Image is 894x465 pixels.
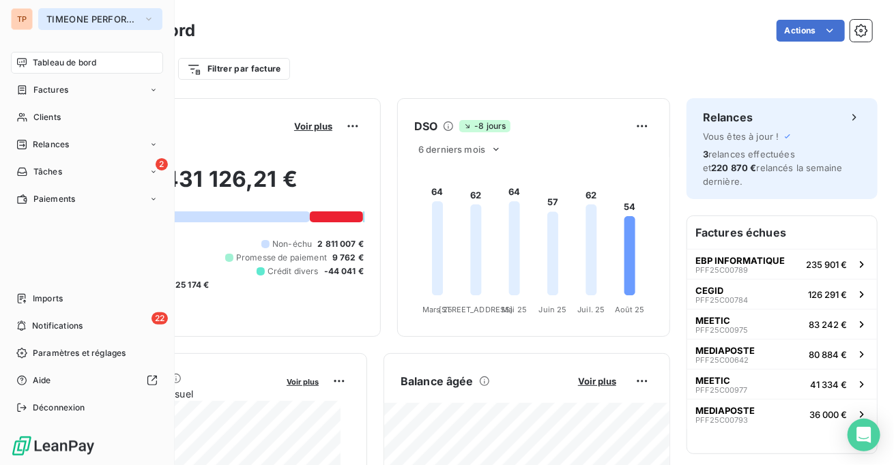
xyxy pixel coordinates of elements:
span: 126 291 € [808,289,847,300]
span: PFF25C00793 [695,416,748,424]
button: MEDIAPOSTEPFF25C0079336 000 € [687,399,877,429]
h2: 4 431 126,21 € [77,166,364,207]
span: -8 jours [459,120,510,132]
span: 9 762 € [332,252,364,264]
h6: Factures échues [687,216,877,249]
span: MEETIC [695,375,730,386]
span: Notifications [32,320,83,332]
h6: Relances [703,109,753,125]
span: CEGID [695,285,723,296]
button: Voir plus [290,120,336,132]
span: PFF25C00784 [695,296,748,304]
span: Clients [33,111,61,123]
span: 3 [703,149,708,160]
a: Factures [11,79,163,101]
span: PFF25C00977 [695,386,747,394]
span: Crédit divers [268,265,319,277]
span: 80 884 € [809,349,847,360]
tspan: Juin 25 [539,305,567,314]
a: Aide [11,370,163,391]
span: 36 000 € [809,409,847,420]
div: Open Intercom Messenger [848,419,880,451]
span: MEDIAPOSTE [695,405,755,416]
span: 2 811 007 € [317,238,364,250]
tspan: Juil. 25 [577,305,605,314]
span: 6 derniers mois [418,144,485,155]
tspan: [STREET_ADDRESS] [439,305,513,314]
span: 22 [152,312,168,325]
img: Logo LeanPay [11,435,96,457]
span: TIMEONE PERFORMANCE [46,14,138,25]
button: MEETICPFF25C0097583 242 € [687,309,877,339]
span: Voir plus [287,377,319,387]
a: Relances [11,134,163,155]
span: Chiffre d'affaires mensuel [77,387,277,401]
span: 220 870 € [711,162,756,173]
span: EBP INFORMATIQUE [695,255,785,266]
button: Voir plus [574,375,620,387]
span: MEDIAPOSTE [695,345,755,356]
span: Imports [33,292,63,305]
span: 235 901 € [806,259,847,270]
span: Factures [33,84,68,96]
button: Filtrer par facture [178,58,290,80]
span: PFF25C00642 [695,356,749,364]
span: Déconnexion [33,402,85,414]
a: Tableau de bord [11,52,163,74]
span: Voir plus [294,121,332,132]
tspan: Mars 25 [422,305,452,314]
button: EBP INFORMATIQUEPFF25C00789235 901 € [687,249,877,279]
span: relances effectuées et relancés la semaine dernière. [703,149,843,187]
a: Paiements [11,188,163,210]
h6: DSO [414,118,437,134]
span: Paiements [33,193,75,205]
span: Paramètres et réglages [33,347,126,359]
span: Tâches [33,166,62,178]
h6: Balance âgée [401,373,474,389]
a: Paramètres et réglages [11,342,163,364]
a: Imports [11,288,163,310]
span: 41 334 € [810,379,847,390]
a: Clients [11,106,163,128]
div: TP [11,8,33,30]
span: -44 041 € [324,265,364,277]
span: Promesse de paiement [236,252,327,264]
button: CEGIDPFF25C00784126 291 € [687,279,877,309]
span: PFF25C00975 [695,326,748,334]
span: PFF25C00789 [695,266,748,274]
a: 2Tâches [11,161,163,183]
span: Vous êtes à jour ! [703,131,779,142]
span: Tableau de bord [33,57,96,69]
button: Voir plus [283,375,323,387]
span: -25 174 € [171,279,209,291]
span: 83 242 € [809,319,847,330]
button: Actions [777,20,845,42]
span: 2 [156,158,168,170]
button: MEDIAPOSTEPFF25C0064280 884 € [687,339,877,369]
tspan: Mai 25 [502,305,527,314]
span: Non-échu [272,238,312,250]
span: Voir plus [578,376,616,387]
span: MEETIC [695,315,730,326]
tspan: Août 25 [615,305,645,314]
button: MEETICPFF25C0097741 334 € [687,369,877,399]
span: Relances [33,138,69,151]
span: Aide [33,374,51,387]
